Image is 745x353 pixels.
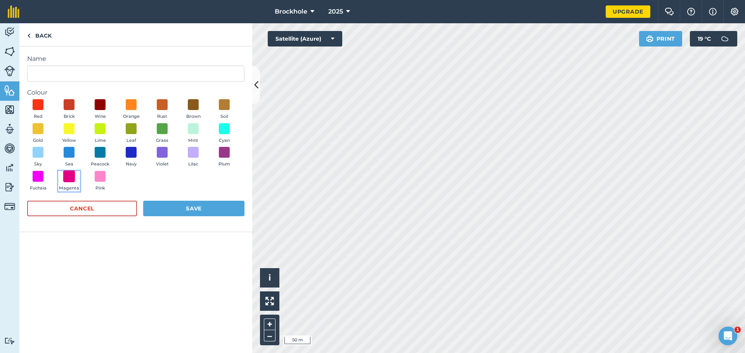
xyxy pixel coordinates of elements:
span: Sky [34,161,42,168]
span: Brockhole [275,7,307,16]
button: Red [27,99,49,120]
img: Four arrows, one pointing top left, one top right, one bottom right and the last bottom left [265,297,274,305]
button: Cyan [213,123,235,144]
button: Violet [151,147,173,168]
button: – [264,330,275,341]
span: Mint [188,137,198,144]
img: svg+xml;base64,PD94bWwgdmVyc2lvbj0iMS4wIiBlbmNvZGluZz0idXRmLTgiPz4KPCEtLSBHZW5lcmF0b3I6IEFkb2JlIE... [717,31,733,46]
button: Plum [213,147,235,168]
button: Soil [213,99,235,120]
button: Grass [151,123,173,144]
span: Leaf [126,137,136,144]
img: svg+xml;base64,PHN2ZyB4bWxucz0iaHR0cDovL3d3dy53My5vcmcvMjAwMC9zdmciIHdpZHRoPSI1NiIgaGVpZ2h0PSI2MC... [4,84,15,96]
img: svg+xml;base64,PHN2ZyB4bWxucz0iaHR0cDovL3d3dy53My5vcmcvMjAwMC9zdmciIHdpZHRoPSI1NiIgaGVpZ2h0PSI2MC... [4,46,15,57]
button: Yellow [58,123,80,144]
button: Sky [27,147,49,168]
span: Cyan [219,137,230,144]
button: Peacock [89,147,111,168]
img: svg+xml;base64,PHN2ZyB4bWxucz0iaHR0cDovL3d3dy53My5vcmcvMjAwMC9zdmciIHdpZHRoPSIxOSIgaGVpZ2h0PSIyNC... [646,34,653,43]
img: svg+xml;base64,PHN2ZyB4bWxucz0iaHR0cDovL3d3dy53My5vcmcvMjAwMC9zdmciIHdpZHRoPSI5IiBoZWlnaHQ9IjI0Ii... [27,31,31,40]
span: Yellow [62,137,76,144]
img: Two speech bubbles overlapping with the left bubble in the forefront [665,8,674,15]
button: Navy [120,147,142,168]
img: svg+xml;base64,PD94bWwgdmVyc2lvbj0iMS4wIiBlbmNvZGluZz0idXRmLTgiPz4KPCEtLSBHZW5lcmF0b3I6IEFkb2JlIE... [4,123,15,135]
button: Mint [182,123,204,144]
a: Upgrade [606,5,650,18]
iframe: Intercom live chat [719,327,737,345]
span: Plum [218,161,230,168]
button: + [264,319,275,330]
span: Gold [33,137,43,144]
span: Grass [156,137,168,144]
button: i [260,268,279,288]
button: Gold [27,123,49,144]
button: Rust [151,99,173,120]
img: svg+xml;base64,PHN2ZyB4bWxucz0iaHR0cDovL3d3dy53My5vcmcvMjAwMC9zdmciIHdpZHRoPSIxNyIgaGVpZ2h0PSIxNy... [709,7,717,16]
button: Sea [58,147,80,168]
span: Navy [126,161,137,168]
button: Brick [58,99,80,120]
button: Pink [89,171,111,192]
button: Magenta [58,171,80,192]
button: Lime [89,123,111,144]
span: Magenta [59,185,79,192]
button: Orange [120,99,142,120]
img: A question mark icon [686,8,696,15]
img: svg+xml;base64,PHN2ZyB4bWxucz0iaHR0cDovL3d3dy53My5vcmcvMjAwMC9zdmciIHdpZHRoPSI1NiIgaGVpZ2h0PSI2MC... [4,104,15,115]
button: Satellite (Azure) [268,31,342,46]
button: 19 °C [690,31,737,46]
span: 19 ° C [698,31,711,46]
span: 2025 [328,7,343,16]
button: Save [143,201,244,216]
label: Name [27,54,244,64]
span: Orange [123,113,140,120]
span: Red [34,113,43,120]
span: Wine [95,113,106,120]
button: Cancel [27,201,137,216]
img: svg+xml;base64,PD94bWwgdmVyc2lvbj0iMS4wIiBlbmNvZGluZz0idXRmLTgiPz4KPCEtLSBHZW5lcmF0b3I6IEFkb2JlIE... [4,65,15,76]
img: A cog icon [730,8,739,15]
img: svg+xml;base64,PD94bWwgdmVyc2lvbj0iMS4wIiBlbmNvZGluZz0idXRmLTgiPz4KPCEtLSBHZW5lcmF0b3I6IEFkb2JlIE... [4,26,15,38]
span: Fuchsia [30,185,47,192]
span: Violet [156,161,169,168]
img: svg+xml;base64,PD94bWwgdmVyc2lvbj0iMS4wIiBlbmNvZGluZz0idXRmLTgiPz4KPCEtLSBHZW5lcmF0b3I6IEFkb2JlIE... [4,143,15,154]
span: Peacock [91,161,109,168]
button: Lilac [182,147,204,168]
img: svg+xml;base64,PD94bWwgdmVyc2lvbj0iMS4wIiBlbmNvZGluZz0idXRmLTgiPz4KPCEtLSBHZW5lcmF0b3I6IEFkb2JlIE... [4,181,15,193]
span: Lime [95,137,106,144]
span: Soil [220,113,228,120]
span: Lilac [188,161,198,168]
span: Pink [95,185,105,192]
button: Print [639,31,683,46]
span: 1 [735,327,741,333]
span: Rust [157,113,167,120]
span: Sea [65,161,73,168]
button: Brown [182,99,204,120]
img: fieldmargin Logo [8,5,19,18]
button: Fuchsia [27,171,49,192]
span: i [269,273,271,282]
img: svg+xml;base64,PD94bWwgdmVyc2lvbj0iMS4wIiBlbmNvZGluZz0idXRmLTgiPz4KPCEtLSBHZW5lcmF0b3I6IEFkb2JlIE... [4,162,15,174]
label: Colour [27,88,244,97]
button: Leaf [120,123,142,144]
span: Brick [64,113,75,120]
span: Brown [186,113,201,120]
img: svg+xml;base64,PD94bWwgdmVyc2lvbj0iMS4wIiBlbmNvZGluZz0idXRmLTgiPz4KPCEtLSBHZW5lcmF0b3I6IEFkb2JlIE... [4,337,15,344]
button: Wine [89,99,111,120]
img: svg+xml;base64,PD94bWwgdmVyc2lvbj0iMS4wIiBlbmNvZGluZz0idXRmLTgiPz4KPCEtLSBHZW5lcmF0b3I6IEFkb2JlIE... [4,201,15,212]
a: Back [19,23,59,46]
